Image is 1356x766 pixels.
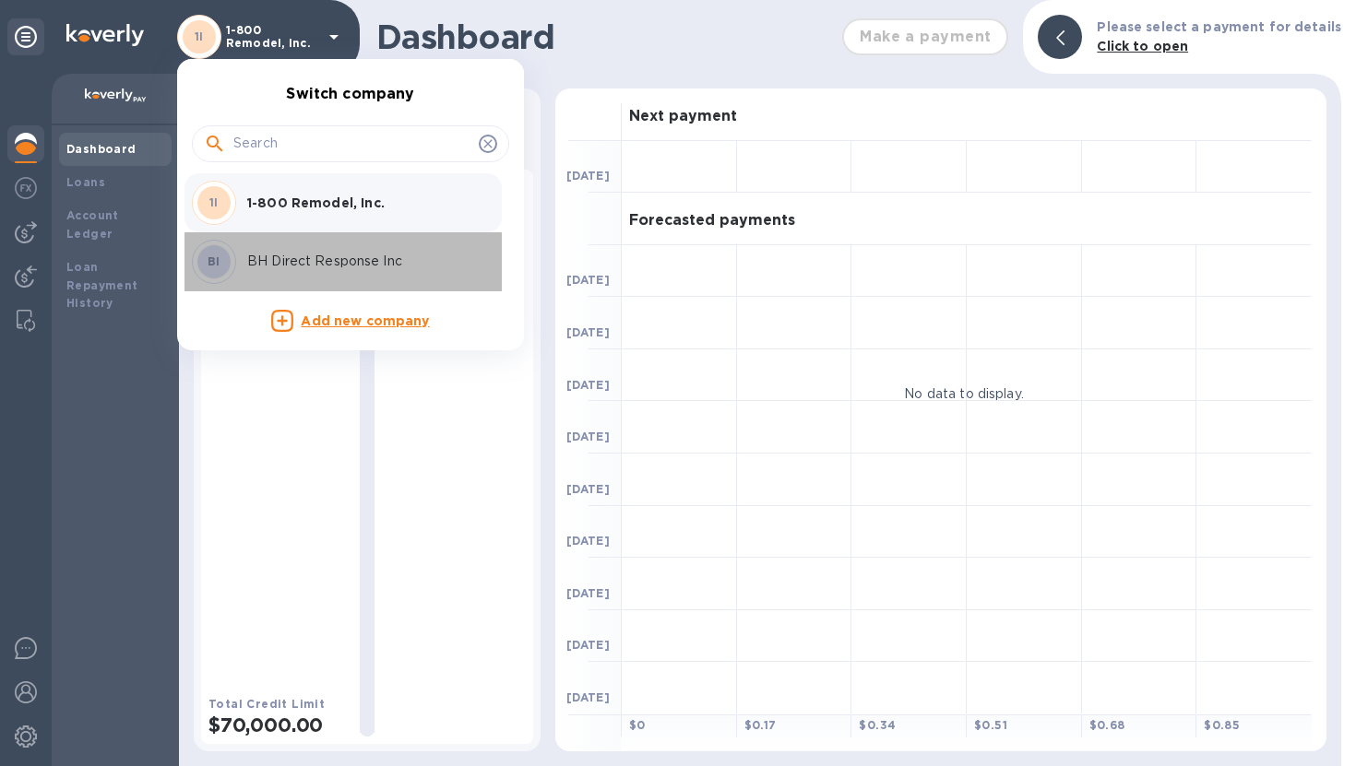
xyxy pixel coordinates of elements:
p: BH Direct Response Inc [247,252,480,271]
p: 1-800 Remodel, Inc. [247,194,480,212]
b: BI [208,254,220,268]
b: 1I [209,195,219,209]
p: Add new company [301,312,429,332]
input: Search [233,130,471,158]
